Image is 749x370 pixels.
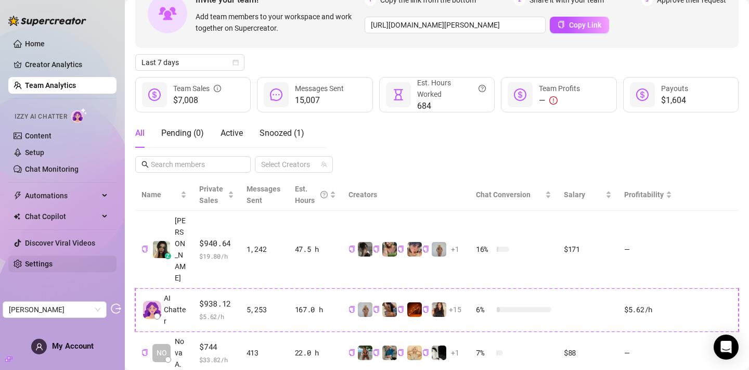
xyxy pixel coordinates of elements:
[141,55,238,70] span: Last 7 days
[539,84,580,93] span: Team Profits
[397,349,404,356] span: copy
[348,306,355,313] span: copy
[417,77,486,100] div: Est. Hours Worked
[373,305,380,313] button: Copy Creator ID
[348,245,355,253] button: Copy Creator ID
[295,183,328,206] div: Est. Hours
[422,245,429,253] button: Copy Creator ID
[199,311,234,322] span: $ 5.62 /h
[476,304,493,315] span: 6 %
[373,306,380,313] span: copy
[373,349,380,356] button: Copy Creator ID
[25,239,95,247] a: Discover Viral Videos
[392,88,405,101] span: hourglass
[476,190,531,199] span: Chat Conversion
[449,304,461,315] span: + 15
[175,215,187,284] span: [PERSON_NAME]
[151,159,236,170] input: Search members
[25,132,51,140] a: Content
[358,242,372,257] img: daiisyjane
[417,100,486,112] span: 684
[476,347,493,359] span: 7 %
[397,305,404,313] button: Copy Creator ID
[199,298,234,310] span: $938.12
[661,94,688,107] span: $1,604
[14,192,22,200] span: thunderbolt
[295,244,336,255] div: 47.5 h
[173,94,221,107] span: $7,008
[476,244,493,255] span: 16 %
[9,302,100,317] span: Riley Hasken
[247,185,280,205] span: Messages Sent
[141,245,148,253] button: Copy Teammate ID
[157,347,167,359] span: NO
[407,242,422,257] img: bonnierides
[432,242,446,257] img: Barbi
[397,306,404,313] span: copy
[382,346,397,360] img: Eavnc
[295,94,344,107] span: 15,007
[141,189,178,200] span: Name
[221,128,243,138] span: Active
[199,354,234,365] span: $ 33.82 /h
[8,16,86,26] img: logo-BBDzfeDw.svg
[348,349,355,356] span: copy
[141,349,148,356] span: copy
[342,179,470,211] th: Creators
[141,349,148,356] button: Copy Teammate ID
[214,83,221,94] span: info-circle
[247,304,282,315] div: 5,253
[233,59,239,66] span: calendar
[348,305,355,313] button: Copy Creator ID
[270,88,282,101] span: message
[558,21,565,28] span: copy
[382,302,397,317] img: queendlish
[320,183,328,206] span: question-circle
[247,347,282,359] div: 413
[373,349,380,356] span: copy
[661,84,688,93] span: Payouts
[25,208,99,225] span: Chat Copilot
[451,347,459,359] span: + 1
[397,246,404,252] span: copy
[199,341,234,353] span: $744
[141,246,148,252] span: copy
[25,187,99,204] span: Automations
[143,301,161,319] img: izzy-ai-chatter-avatar-DDCN_rTZ.svg
[165,253,171,259] div: z
[407,302,422,317] img: vipchocolate
[161,127,204,139] div: Pending ( 0 )
[397,349,404,356] button: Copy Creator ID
[422,306,429,313] span: copy
[25,148,44,157] a: Setup
[321,161,327,168] span: team
[564,244,612,255] div: $171
[432,302,446,317] img: diandradelgado
[25,260,53,268] a: Settings
[5,355,12,363] span: build
[432,346,446,360] img: comicaltaco
[111,303,121,314] span: logout
[71,108,87,123] img: AI Chatter
[25,81,76,90] a: Team Analytics
[199,237,234,250] span: $940.64
[539,94,580,107] div: —
[295,347,336,359] div: 22.0 h
[25,56,108,73] a: Creator Analytics
[550,17,609,33] button: Copy Link
[199,185,223,205] span: Private Sales
[407,346,422,360] img: Actually.Maria
[25,165,79,173] a: Chat Monitoring
[295,84,344,93] span: Messages Sent
[348,349,355,356] button: Copy Creator ID
[135,179,193,211] th: Name
[173,83,221,94] div: Team Sales
[358,302,372,317] img: Barbi
[549,96,558,105] span: exclamation-circle
[714,335,739,360] div: Open Intercom Messenger
[260,128,304,138] span: Snoozed ( 1 )
[25,40,45,48] a: Home
[148,88,161,101] span: dollar-circle
[422,349,429,356] button: Copy Creator ID
[373,245,380,253] button: Copy Creator ID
